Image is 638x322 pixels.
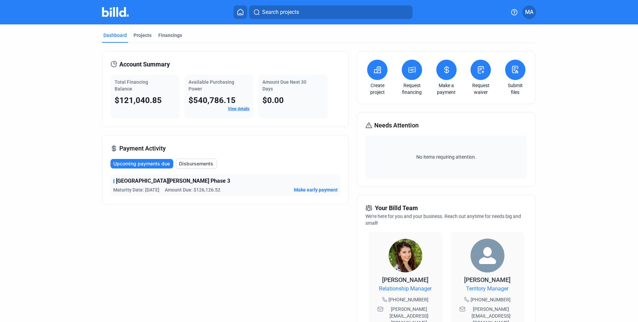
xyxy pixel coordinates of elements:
[119,60,170,69] span: Account Summary
[503,82,527,96] a: Submit files
[103,32,127,39] div: Dashboard
[435,82,458,96] a: Make a payment
[262,79,306,92] span: Amount Due Next 30 Days
[375,203,418,213] span: Your Billd Team
[113,186,159,193] span: Maturity Date: [DATE]
[471,239,504,273] img: Territory Manager
[176,159,217,169] button: Disbursements
[382,276,428,283] span: [PERSON_NAME]
[188,79,234,92] span: Available Purchasing Power
[228,106,250,111] a: View details
[471,296,511,303] span: [PHONE_NUMBER]
[102,7,129,17] img: Billd Company Logo
[115,79,148,92] span: Total Financing Balance
[134,32,152,39] div: Projects
[115,96,162,105] span: $121,040.85
[464,276,511,283] span: [PERSON_NAME]
[466,285,509,293] span: Territory Manager
[119,144,166,153] span: Payment Activity
[188,96,236,105] span: $540,786.15
[179,160,213,167] span: Disbursements
[165,186,220,193] span: Amount Due: $126,126.52
[388,296,428,303] span: [PHONE_NUMBER]
[111,159,173,168] button: Upcoming payments due
[522,5,536,19] button: MA
[158,32,182,39] div: Financings
[379,285,432,293] span: Relationship Manager
[116,177,230,185] span: [GEOGRAPHIC_DATA][PERSON_NAME] Phase 3
[113,160,170,167] span: Upcoming payments due
[365,82,389,96] a: Create project
[262,96,284,105] span: $0.00
[368,154,524,160] span: No items requiring attention.
[469,82,493,96] a: Request waiver
[388,239,422,273] img: Relationship Manager
[262,8,299,16] span: Search projects
[374,121,419,130] span: Needs Attention
[525,8,534,16] span: MA
[400,82,424,96] a: Request financing
[294,186,338,193] button: Make early payment
[365,214,521,226] span: We're here for you and your business. Reach out anytime for needs big and small!
[249,5,413,19] button: Search projects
